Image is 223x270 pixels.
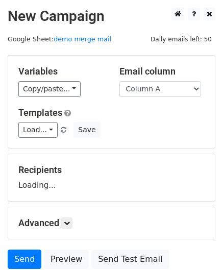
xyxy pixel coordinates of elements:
a: Daily emails left: 50 [147,35,215,43]
h5: Variables [18,66,104,77]
button: Save [73,122,100,138]
small: Google Sheet: [8,35,111,43]
h5: Email column [119,66,205,77]
a: Load... [18,122,58,138]
span: Daily emails left: 50 [147,34,215,45]
div: Loading... [18,164,205,191]
a: Copy/paste... [18,81,81,97]
a: Send [8,250,41,269]
a: Send Test Email [91,250,169,269]
h5: Recipients [18,164,205,176]
h2: New Campaign [8,8,215,25]
h5: Advanced [18,217,205,229]
a: Templates [18,107,62,118]
a: Preview [44,250,89,269]
a: demo merge mail [54,35,111,43]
